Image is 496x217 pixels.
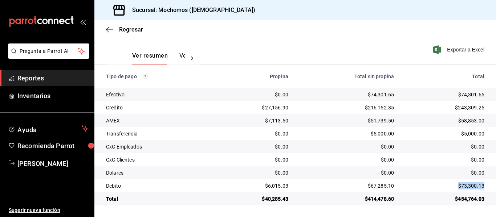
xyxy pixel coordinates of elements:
span: Ayuda [17,124,79,133]
div: $5,000.00 [300,130,394,137]
div: Total sin propina [300,74,394,79]
div: $0.00 [222,169,288,176]
div: $454,764.03 [406,195,484,203]
span: Inventarios [17,91,88,101]
span: Sugerir nueva función [9,206,88,214]
a: Pregunta a Parrot AI [5,53,89,60]
div: Transferencia [106,130,210,137]
div: $6,015.03 [222,182,288,189]
div: $0.00 [300,169,394,176]
button: Ver pagos [179,52,207,64]
div: Dolares [106,169,210,176]
div: $40,285.43 [222,195,288,203]
div: $0.00 [300,143,394,150]
svg: Los pagos realizados con Pay y otras terminales son montos brutos. [143,74,148,79]
span: Reportes [17,73,88,83]
div: Total [406,74,484,79]
span: Recomienda Parrot [17,141,88,151]
div: $414,478.60 [300,195,394,203]
div: $5,000.00 [406,130,484,137]
button: Exportar a Excel [435,45,484,54]
div: CxC Clientes [106,156,210,163]
div: $0.00 [222,130,288,137]
div: Propina [222,74,288,79]
button: Pregunta a Parrot AI [8,43,89,59]
h3: Sucursal: Mochomos ([DEMOGRAPHIC_DATA]) [126,6,255,14]
div: $0.00 [222,156,288,163]
div: $7,113.50 [222,117,288,124]
div: $74,301.65 [406,91,484,98]
div: Credito [106,104,210,111]
div: CxC Empleados [106,143,210,150]
div: Efectivo [106,91,210,98]
div: Debito [106,182,210,189]
span: Pregunta a Parrot AI [20,47,78,55]
div: $0.00 [406,156,484,163]
div: Total [106,195,210,203]
div: $74,301.65 [300,91,394,98]
div: $67,285.10 [300,182,394,189]
div: AMEX [106,117,210,124]
div: $58,853.00 [406,117,484,124]
div: $0.00 [222,143,288,150]
div: $0.00 [406,169,484,176]
div: $73,300.13 [406,182,484,189]
div: $0.00 [222,91,288,98]
div: $0.00 [300,156,394,163]
div: $0.00 [406,143,484,150]
div: $51,739.50 [300,117,394,124]
button: Ver resumen [132,52,168,64]
div: Tipo de pago [106,74,210,79]
div: navigation tabs [132,52,185,64]
button: open_drawer_menu [80,19,86,25]
span: Regresar [119,26,143,33]
button: Regresar [106,26,143,33]
div: $216,152.35 [300,104,394,111]
div: $27,156.90 [222,104,288,111]
span: [PERSON_NAME] [17,159,88,168]
div: $243,309.25 [406,104,484,111]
